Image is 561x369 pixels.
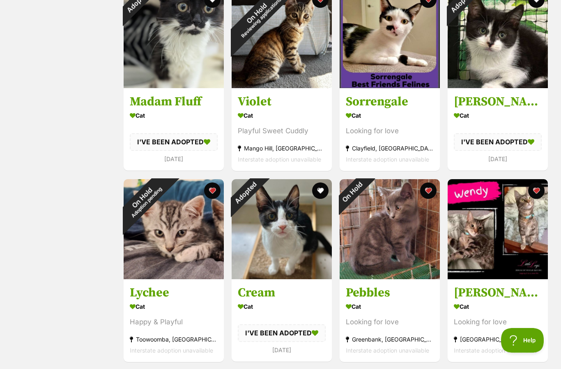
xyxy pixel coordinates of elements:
h3: Lychee [130,285,218,301]
div: [GEOGRAPHIC_DATA], [GEOGRAPHIC_DATA] [454,334,542,345]
img: Cream [232,179,332,279]
span: Adoption pending [130,186,163,219]
span: Interstate adoption unavailable [346,347,429,354]
div: I'VE BEEN ADOPTED [238,324,326,342]
div: Cat [454,301,542,312]
a: Pebbles Cat Looking for love Greenbank, [GEOGRAPHIC_DATA] Interstate adoption unavailable favourite [340,279,440,362]
h3: Pebbles [346,285,434,301]
a: Sorrengale Cat Looking for love Clayfield, [GEOGRAPHIC_DATA] Interstate adoption unavailable favo... [340,88,440,171]
div: On Hold [108,164,180,235]
div: Clayfield, [GEOGRAPHIC_DATA] [346,143,434,154]
a: [PERSON_NAME] Cat I'VE BEEN ADOPTED [DATE] favourite [448,88,548,171]
div: Cat [346,109,434,121]
div: Toowoomba, [GEOGRAPHIC_DATA] [130,334,218,345]
a: Violet Cat Playful Sweet Cuddly Mango Hill, [GEOGRAPHIC_DATA] Interstate adoption unavailable fav... [232,88,332,171]
a: On Hold [340,273,440,281]
div: Cat [238,301,326,312]
div: Cat [130,109,218,121]
div: On Hold [329,169,375,214]
div: Happy & Playful [130,317,218,328]
div: I'VE BEEN ADOPTED [130,133,218,150]
div: Adopted [221,168,270,217]
div: Playful Sweet Cuddly [238,126,326,137]
h3: Sorrengale [346,94,434,109]
button: favourite [528,182,545,199]
button: favourite [420,182,437,199]
div: [DATE] [454,153,542,164]
button: favourite [204,182,221,199]
div: Cat [130,301,218,312]
a: Cream Cat I'VE BEEN ADOPTED [DATE] favourite [232,279,332,361]
iframe: Help Scout Beacon - Open [501,328,545,353]
a: On HoldReviewing applications [232,82,332,90]
a: Madam Fluff Cat I'VE BEEN ADOPTED [DATE] favourite [124,88,224,170]
div: [DATE] [238,344,326,355]
div: Cat [346,301,434,312]
h3: [PERSON_NAME] [454,285,542,301]
button: favourite [312,182,329,199]
a: Lychee Cat Happy & Playful Toowoomba, [GEOGRAPHIC_DATA] Interstate adoption unavailable favourite [124,279,224,362]
a: Adopted [448,82,548,90]
div: Greenbank, [GEOGRAPHIC_DATA] [346,334,434,345]
div: Cat [238,110,326,122]
span: Interstate adoption unavailable [238,156,321,163]
div: Looking for love [346,317,434,328]
a: [PERSON_NAME] Cat Looking for love [GEOGRAPHIC_DATA], [GEOGRAPHIC_DATA] Interstate adoption unava... [448,279,548,362]
h3: [PERSON_NAME] [454,94,542,110]
div: Looking for love [346,125,434,137]
span: Interstate adoption unavailable [346,156,429,163]
img: Wendy [448,179,548,279]
a: On HoldAdoption pending [124,273,224,281]
span: Interstate adoption unavailable [454,347,537,354]
h3: Violet [238,94,326,110]
a: Adopted [124,82,224,90]
img: Pebbles [340,179,440,279]
img: Lychee [124,179,224,279]
span: Interstate adoption unavailable [130,347,213,354]
div: I'VE BEEN ADOPTED [454,134,542,151]
div: Looking for love [454,317,542,328]
div: Mango Hill, [GEOGRAPHIC_DATA] [238,143,326,154]
h3: Cream [238,285,326,301]
div: Cat [454,110,542,122]
div: [DATE] [130,153,218,164]
h3: Madam Fluff [130,94,218,109]
a: Adopted [232,273,332,281]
